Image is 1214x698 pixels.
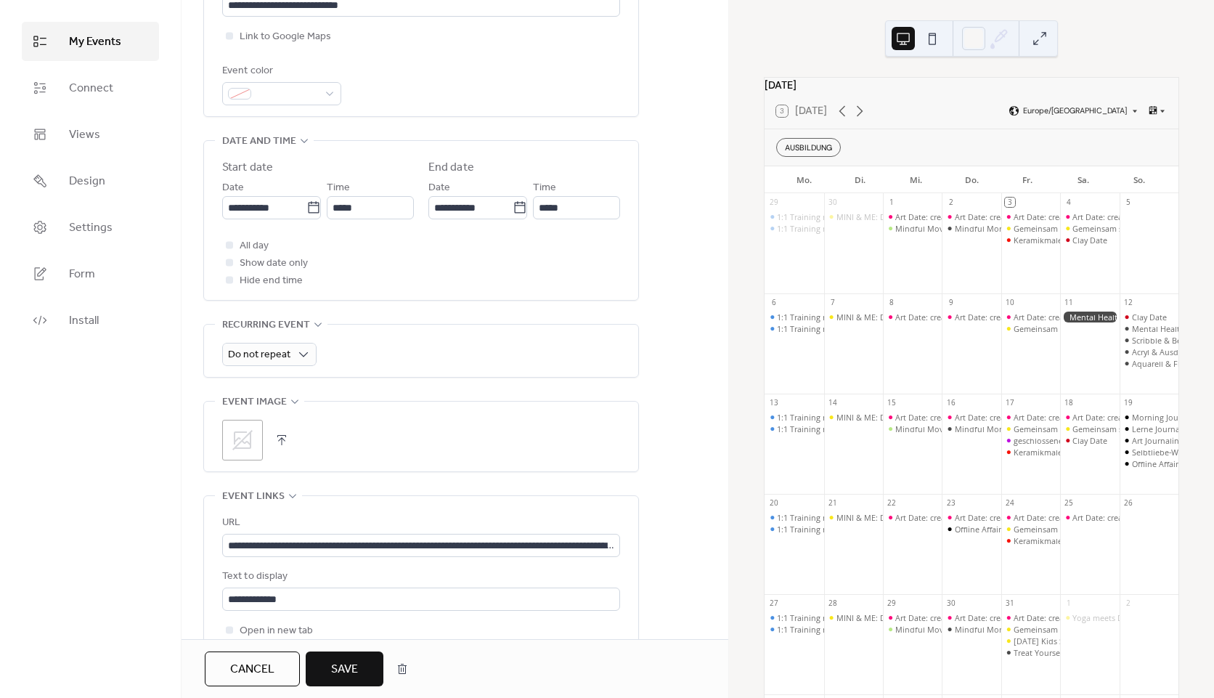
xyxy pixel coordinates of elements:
div: Mindful Morning [942,423,1001,434]
div: Keramikmalerei: Gestalte deinen Selbstliebe-Anker [1014,235,1202,245]
div: 26 [1123,498,1133,508]
div: 1:1 Training mit [PERSON_NAME] (digital oder 5020 [GEOGRAPHIC_DATA]) [777,412,1051,423]
div: Mi. [888,166,944,194]
span: Form [69,266,95,283]
div: Mindful Moves – Achtsame Körperübungen für mehr Balance [883,223,942,234]
div: Clay Date [1120,312,1178,322]
a: Settings [22,208,159,247]
span: Date [428,179,450,197]
span: Save [331,661,358,678]
div: Art Date: create & celebrate yourself [1001,512,1060,523]
div: 1:1 Training mit Caterina (digital oder 5020 Salzburg) [765,312,823,322]
div: Morning Journaling Class: Dein Wochenrückblick [1120,412,1178,423]
span: All day [240,238,269,255]
span: Install [69,312,99,330]
div: 1:1 Training mit [PERSON_NAME] (digital oder 5020 [GEOGRAPHIC_DATA]) [777,423,1051,434]
div: geschlossene Gesellschaft - doors closed [1001,435,1060,446]
button: Save [306,652,383,686]
div: Mo. [776,166,832,194]
div: Keramikmalerei: Gestalte deinen Selbstliebe-Anker [1014,535,1202,546]
a: Connect [22,68,159,107]
div: 6 [769,298,779,308]
div: 27 [769,598,779,609]
div: 30 [828,198,838,208]
div: Di. [832,166,888,194]
span: Settings [69,219,113,237]
div: Aquarell & Flow: Mental Health Weekend [1120,358,1178,369]
div: Mindful Morning [942,223,1001,234]
div: Mental Health Sunday: Vom Konsumieren ins Kreieren [1120,323,1178,334]
span: Europe/[GEOGRAPHIC_DATA] [1023,107,1127,115]
div: Gemeinsam stark: Kreativzeit für Kind & Eltern [1001,323,1060,334]
div: Scribble & Befreiung: Mental Health Weekend [1120,335,1178,346]
div: 25 [1064,498,1075,508]
span: Time [533,179,556,197]
div: Event color [222,62,338,80]
span: My Events [69,33,121,51]
span: Do not repeat [228,345,290,365]
div: Art Date: create & celebrate yourself [1014,612,1147,623]
div: 24 [1005,498,1015,508]
div: Art Date: create & celebrate yourself [895,612,1029,623]
div: Art Date: create & celebrate yourself [1060,412,1119,423]
div: 1:1 Training mit Caterina (digital oder 5020 Salzburg) [765,624,823,635]
div: Fr. [1000,166,1056,194]
div: 3 [1005,198,1015,208]
div: Halloween Kids Special: Dein Licht darf funkeln [1001,636,1060,646]
div: Art Date: create & celebrate yourself [895,512,1029,523]
div: MINI & ME: Dein Moment mit Baby [836,211,966,222]
div: Sa. [1055,166,1111,194]
div: Art Date: create & celebrate yourself [955,312,1088,322]
div: Mindful Morning [942,624,1001,635]
div: Keramikmalerei: Gestalte deinen Selbstliebe-Anker [1001,235,1060,245]
div: 12 [1123,298,1133,308]
div: 8 [887,298,897,308]
span: Open in new tab [240,622,313,640]
div: Art Date: create & celebrate yourself [942,512,1001,523]
div: 29 [769,198,779,208]
div: 4 [1064,198,1075,208]
div: 1:1 Training mit [PERSON_NAME] (digital oder 5020 [GEOGRAPHIC_DATA]) [777,223,1051,234]
div: Do. [944,166,1000,194]
div: 1:1 Training mit [PERSON_NAME] (digital oder 5020 [GEOGRAPHIC_DATA]) [777,512,1051,523]
div: Yoga meets Dot Painting [1060,612,1119,623]
div: Art Date: create & celebrate yourself [1014,412,1147,423]
div: Art Date: create & celebrate yourself [1014,512,1147,523]
div: [DATE] [765,78,1178,94]
div: Art Date: create & celebrate yourself [955,612,1088,623]
div: Art Date: create & celebrate yourself [1014,312,1147,322]
div: 15 [887,398,897,408]
div: Art Date: create & celebrate yourself [883,412,942,423]
div: Art Date: create & celebrate yourself [895,312,1029,322]
span: Hide end time [240,272,303,290]
span: Recurring event [222,317,310,334]
div: 1:1 Training mit Caterina (digital oder 5020 Salzburg) [765,223,823,234]
div: 1:1 Training mit [PERSON_NAME] (digital oder 5020 [GEOGRAPHIC_DATA]) [777,612,1051,623]
a: My Events [22,22,159,61]
div: 13 [769,398,779,408]
div: Gemeinsam stark: Kreativzeit für Kind & Eltern [1014,624,1186,635]
div: 1:1 Training mit Caterina (digital oder 5020 Salzburg) [765,412,823,423]
div: 18 [1064,398,1075,408]
div: 19 [1123,398,1133,408]
div: AUSBILDUNG [776,138,841,157]
div: Offline Affairs [942,524,1001,535]
div: Art Date: create & celebrate yourself [1060,211,1119,222]
span: Connect [69,80,113,97]
div: Clay Date [1072,435,1107,446]
div: 1:1 Training mit [PERSON_NAME] (digital oder 5020 [GEOGRAPHIC_DATA]) [777,312,1051,322]
div: Art Date: create & celebrate yourself [895,211,1029,222]
div: Art Date: create & celebrate yourself [1001,211,1060,222]
span: Design [69,173,105,190]
span: Show date only [240,255,308,272]
div: 1 [887,198,897,208]
div: Gemeinsam stark: Kreativzeit für Kind & Eltern [1014,323,1186,334]
a: Install [22,301,159,340]
div: Gemeinsam stark: Kreativzeit für Kind & Eltern [1001,624,1060,635]
div: 17 [1005,398,1015,408]
div: Mental Health Gym-Day [1060,312,1119,322]
div: Gemeinsam stark: Kreativzeit für Kind & Eltern [1014,524,1186,535]
div: 10 [1005,298,1015,308]
div: Mindful Moves – Achtsame Körperübungen für mehr Balance [895,223,1123,234]
button: Cancel [205,652,300,686]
